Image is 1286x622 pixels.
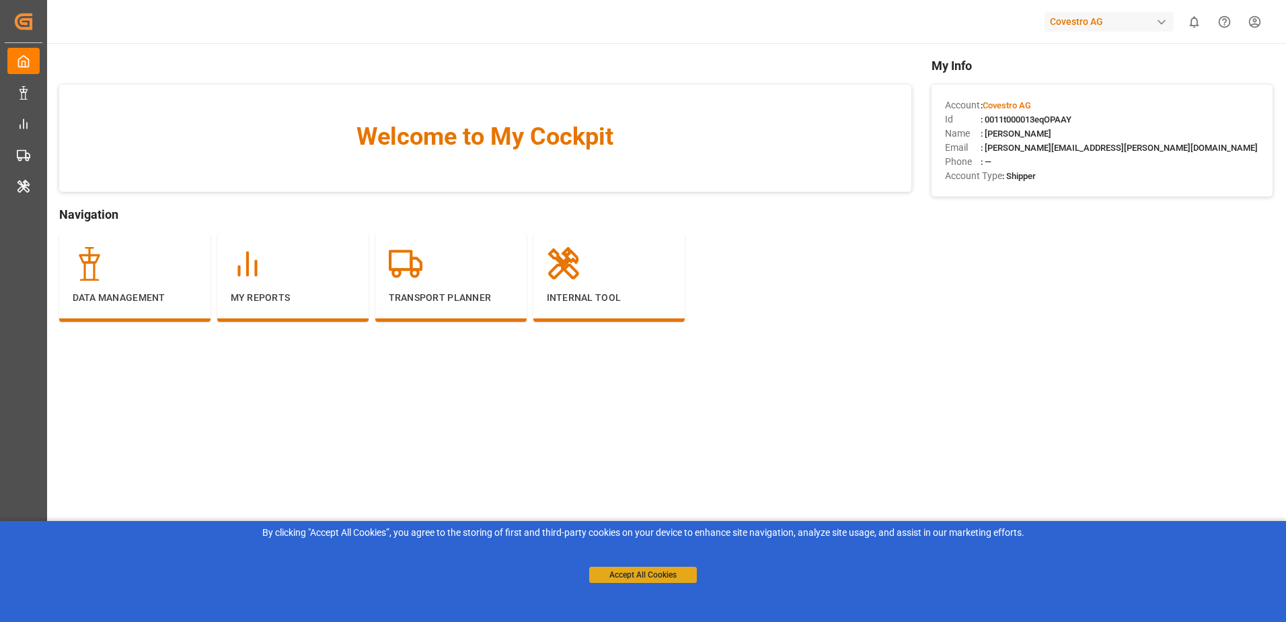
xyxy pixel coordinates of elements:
[981,157,991,167] span: : —
[945,169,1002,183] span: Account Type
[945,127,981,141] span: Name
[945,155,981,169] span: Phone
[1045,9,1179,34] button: Covestro AG
[86,118,884,155] span: Welcome to My Cockpit
[1002,171,1036,181] span: : Shipper
[1209,7,1240,37] button: Help Center
[945,98,981,112] span: Account
[9,526,1277,540] div: By clicking "Accept All Cookies”, you agree to the storing of first and third-party cookies on yo...
[73,291,197,305] p: Data Management
[945,112,981,127] span: Id
[981,129,1051,139] span: : [PERSON_NAME]
[589,567,697,583] button: Accept All Cookies
[547,291,671,305] p: Internal Tool
[981,100,1031,110] span: :
[983,100,1031,110] span: Covestro AG
[981,143,1258,153] span: : [PERSON_NAME][EMAIL_ADDRESS][PERSON_NAME][DOMAIN_NAME]
[945,141,981,155] span: Email
[1045,12,1174,32] div: Covestro AG
[59,205,911,223] span: Navigation
[389,291,513,305] p: Transport Planner
[981,114,1071,125] span: : 0011t000013eqOPAAY
[932,57,1273,75] span: My Info
[1179,7,1209,37] button: show 0 new notifications
[231,291,355,305] p: My Reports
